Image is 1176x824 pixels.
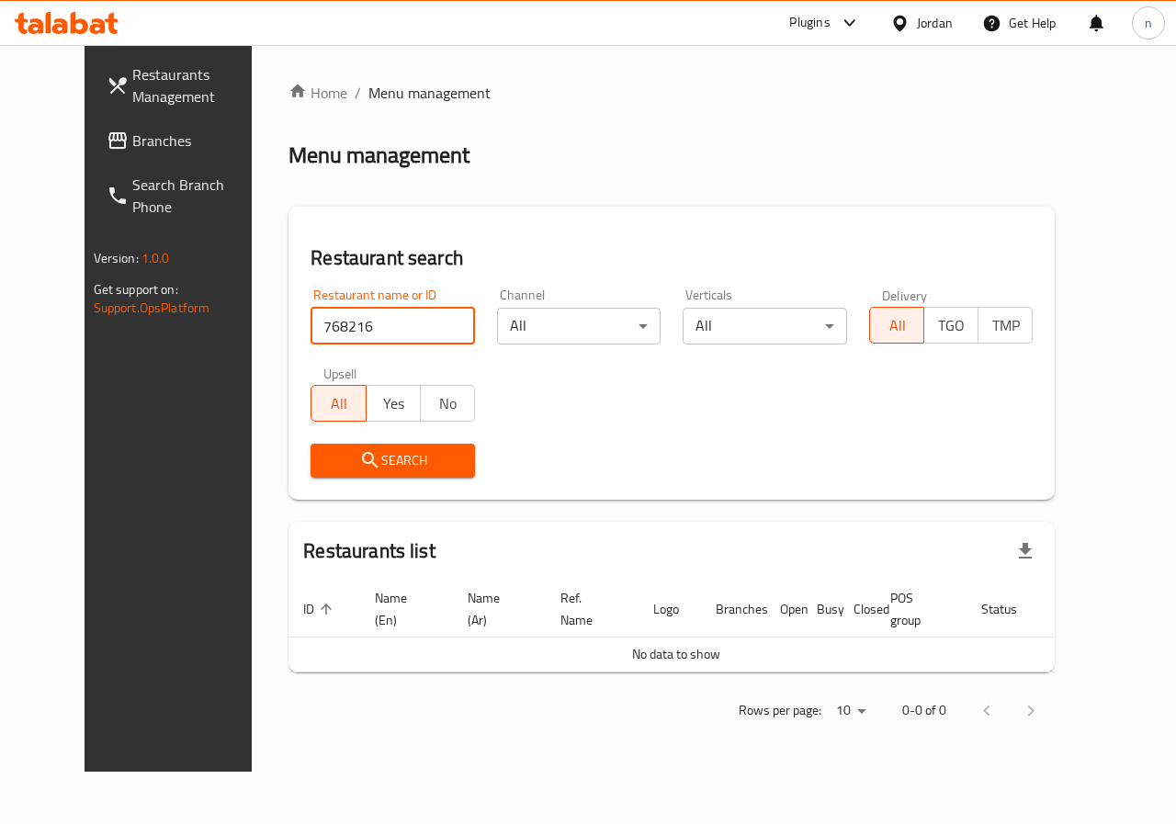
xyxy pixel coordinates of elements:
div: Export file [1003,529,1047,573]
span: Status [981,598,1041,620]
li: / [355,82,361,104]
span: Restaurants Management [132,63,266,107]
span: Version: [94,246,139,270]
span: No [428,390,468,417]
span: No data to show [632,642,720,666]
span: Ref. Name [560,587,616,631]
a: Restaurants Management [92,52,281,119]
th: Open [765,581,802,638]
div: Rows per page: [829,697,873,725]
button: TMP [978,307,1033,344]
h2: Menu management [288,141,469,170]
span: n [1145,13,1152,33]
button: No [420,385,475,422]
th: Branches [701,581,765,638]
a: Support.OpsPlatform [94,296,210,320]
th: Busy [802,581,839,638]
p: Rows per page: [739,699,821,722]
h2: Restaurant search [311,244,1033,272]
span: Name (En) [375,587,431,631]
div: All [683,308,847,344]
span: TGO [932,312,971,339]
input: Search for restaurant name or ID.. [311,308,475,344]
button: TGO [923,307,978,344]
span: Get support on: [94,277,178,301]
nav: breadcrumb [288,82,1055,104]
th: Closed [839,581,876,638]
div: Plugins [789,12,830,34]
a: Branches [92,119,281,163]
span: Branches [132,130,266,152]
span: Menu management [368,82,491,104]
span: Name (Ar) [468,587,524,631]
span: POS group [890,587,944,631]
label: Upsell [323,367,357,379]
span: All [319,390,358,417]
p: 0-0 of 0 [902,699,946,722]
th: Logo [639,581,701,638]
table: enhanced table [288,581,1126,672]
label: Delivery [882,288,928,301]
button: Search [311,444,475,478]
span: Search Branch Phone [132,174,266,218]
span: TMP [986,312,1025,339]
a: Search Branch Phone [92,163,281,229]
button: All [869,307,924,344]
div: Jordan [917,13,953,33]
span: 1.0.0 [141,246,170,270]
span: Yes [374,390,413,417]
div: All [497,308,661,344]
button: Yes [366,385,421,422]
h2: Restaurants list [303,537,435,565]
span: ID [303,598,338,620]
button: All [311,385,366,422]
a: Home [288,82,347,104]
span: Search [325,449,460,472]
span: All [877,312,917,339]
